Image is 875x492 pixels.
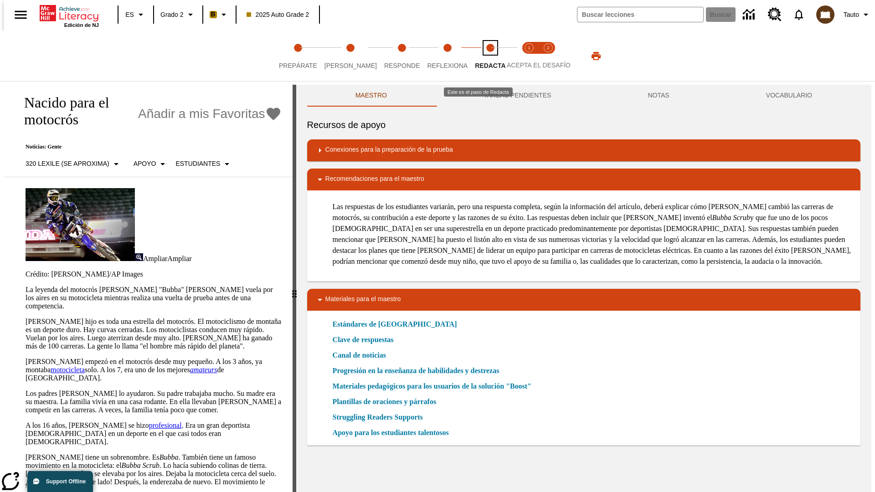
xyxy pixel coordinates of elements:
[172,156,236,172] button: Seleccionar estudiante
[138,107,265,121] span: Añadir a mis Favoritas
[46,478,86,485] span: Support Offline
[307,85,435,107] button: Maestro
[377,31,427,81] button: Responde step 3 of 5
[26,421,282,446] p: A los 16 años, [PERSON_NAME] se hizo . Era un gran deportista [DEMOGRAPHIC_DATA] en un deporte en...
[737,2,762,27] a: Centro de información
[134,159,156,169] p: Apoyo
[840,6,875,23] button: Perfil/Configuración
[307,169,860,190] div: Recomendaciones para el maestro
[844,10,859,20] span: Tauto
[40,3,99,28] div: Portada
[516,31,542,81] button: Acepta el desafío lee step 1 of 2
[507,61,571,69] span: ACEPTA EL DESAFÍO
[333,334,394,345] a: Clave de respuestas, Se abrirá en una nueva ventana o pestaña
[121,6,150,23] button: Lenguaje: ES, Selecciona un idioma
[582,48,611,64] button: Imprimir
[190,366,217,374] a: amateurs
[547,46,549,50] text: 2
[51,366,85,374] a: motocicleta
[26,188,135,261] img: El corredor de motocrós James Stewart vuela por los aires en su motocicleta de montaña.
[27,471,93,492] button: Support Offline
[333,427,454,438] a: Apoyo para los estudiantes talentosos
[64,22,99,28] span: Edición de NJ
[122,461,160,469] em: Bubba Scrub
[811,3,840,26] button: Escoja un nuevo avatar
[333,201,853,267] p: Las respuestas de los estudiantes variarán, pero una respuesta completa, según la información del...
[15,143,282,150] p: Noticias: Gente
[279,62,317,69] span: Prepárate
[384,62,420,69] span: Responde
[125,10,134,20] span: ES
[317,31,384,81] button: Lee step 2 of 5
[325,145,453,156] p: Conexiones para la preparación de la prueba
[333,365,499,376] a: Progresión en la enseñanza de habilidades y destrezas, Se abrirá en una nueva ventana o pestaña
[293,85,296,492] div: Pulsa la tecla de intro o la barra espaciadora y luego presiona las flechas de derecha e izquierd...
[4,85,293,487] div: reading
[307,85,860,107] div: Instructional Panel Tabs
[762,2,787,27] a: Centro de recursos, Se abrirá en una pestaña nueva.
[535,31,561,81] button: Acepta el desafío contesta step 2 of 2
[175,159,220,169] p: Estudiantes
[26,358,282,382] p: [PERSON_NAME] empezó en el motocrós desde muy pequeño. A los 3 años, ya montaba solo. A los 7, er...
[167,255,191,262] span: Ampliar
[435,85,599,107] button: TAREAS PENDIENTES
[296,85,871,492] div: activity
[577,7,703,22] input: Buscar campo
[333,396,437,407] a: Plantillas de oraciones y párrafos, Se abrirá en una nueva ventana o pestaña
[712,214,750,221] em: Bubba Scrub
[307,118,860,132] h6: Recursos de apoyo
[160,10,184,20] span: Grado 2
[599,85,717,107] button: NOTAS
[475,62,505,69] span: Redacta
[333,412,428,423] a: Struggling Readers Supports
[26,389,282,414] p: Los padres [PERSON_NAME] lo ayudaron. Su padre trabajaba mucho. Su madre era su maestra. La famil...
[333,381,531,392] a: Materiales pedagógicos para los usuarios de la solución "Boost", Se abrirá en una nueva ventana o...
[307,289,860,311] div: Materiales para el maestro
[444,87,513,97] div: Este es el paso de Redacta
[26,270,282,278] p: Crédito: [PERSON_NAME]/AP Images
[211,9,216,20] span: B
[325,294,401,305] p: Materiales para el maestro
[468,31,513,81] button: Redacta step 5 of 5
[427,62,468,69] span: Reflexiona
[157,6,200,23] button: Grado: Grado 2, Elige un grado
[816,5,834,24] img: avatar image
[130,156,172,172] button: Tipo de apoyo, Apoyo
[787,3,811,26] a: Notificaciones
[22,156,125,172] button: Seleccione Lexile, 320 Lexile (Se aproxima)
[272,31,324,81] button: Prepárate step 1 of 5
[206,6,233,23] button: Boost El color de la clase es anaranjado claro. Cambiar el color de la clase.
[26,159,109,169] p: 320 Lexile (Se aproxima)
[333,350,386,361] a: Canal de noticias, Se abrirá en una nueva ventana o pestaña
[160,453,179,461] em: Bubba
[247,10,309,20] span: 2025 Auto Grade 2
[528,46,530,50] text: 1
[143,255,167,262] span: Ampliar
[333,319,463,330] a: Estándares de [GEOGRAPHIC_DATA]
[149,421,182,429] a: profesional
[307,139,860,161] div: Conexiones para la preparación de la prueba
[138,106,282,122] button: Añadir a mis Favoritas - Nacido para el motocrós
[718,85,860,107] button: VOCABULARIO
[420,31,475,81] button: Reflexiona step 4 of 5
[7,1,34,28] button: Abrir el menú lateral
[26,286,282,310] p: La leyenda del motocrós [PERSON_NAME] "Bubba" [PERSON_NAME] vuela por los aires en su motocicleta...
[325,174,424,185] p: Recomendaciones para el maestro
[324,62,377,69] span: [PERSON_NAME]
[135,253,143,261] img: Ampliar
[15,94,134,128] h1: Nacido para el motocrós
[26,318,282,350] p: [PERSON_NAME] hijo es toda una estrella del motocrós. El motociclismo de montaña es un deporte du...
